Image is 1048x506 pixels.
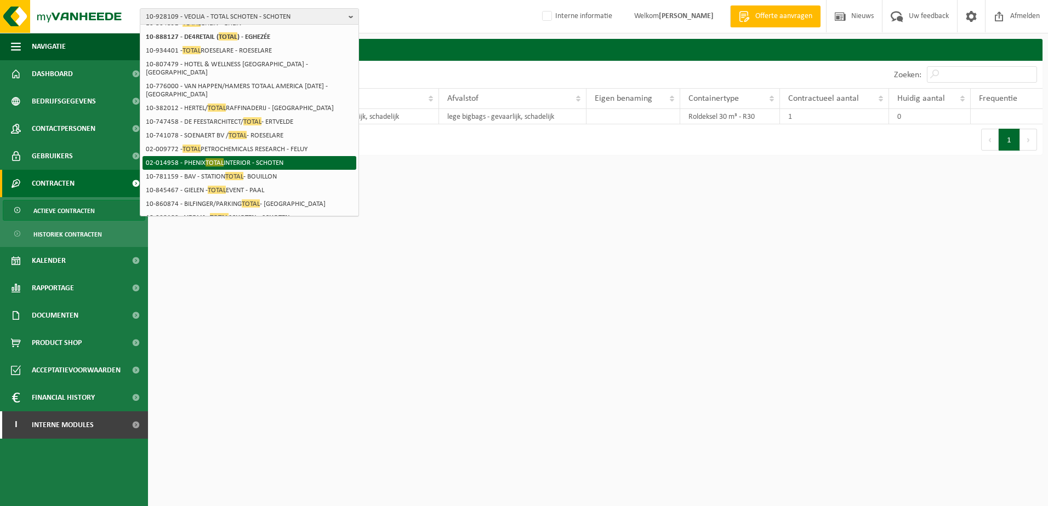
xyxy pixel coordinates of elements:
span: Frequentie [979,94,1017,103]
span: Acceptatievoorwaarden [32,357,121,384]
span: TOTAL [242,199,260,208]
span: Rapportage [32,274,74,302]
span: TOTAL [210,213,229,221]
span: Kalender [32,247,66,274]
span: Contactpersonen [32,115,95,142]
span: TOTAL [243,117,261,125]
span: TOTAL [206,158,224,166]
span: Contractueel aantal [788,94,859,103]
strong: 10-888127 - DE4RETAIL ( ) - EGHEZÉE [146,32,270,41]
li: 02-014958 - PHENIX INTERIOR - SCHOTEN [143,156,356,170]
label: Zoeken: [894,71,921,79]
td: lege bigbags - gevaarlijk, schadelijk [439,109,587,124]
span: TOTAL [183,46,201,54]
h2: Contracten [153,39,1043,60]
span: Containertype [688,94,739,103]
span: Documenten [32,302,78,329]
span: Product Shop [32,329,82,357]
li: 10-776000 - VAN HAPPEN/HAMERS TOTAAL AMERICA [DATE] - [GEOGRAPHIC_DATA] [143,79,356,101]
li: 10-928109 - VEOLIA - SCHOTEN - SCHOTEN [143,211,356,225]
span: Huidig aantal [897,94,945,103]
td: 1 [780,109,889,124]
li: 10-781159 - BAV - STATION - BOUILLON [143,170,356,183]
li: 10-860874 - BILFINGER/PARKING - [GEOGRAPHIC_DATA] [143,197,356,211]
a: Historiek contracten [3,223,145,244]
span: Afvalstof [447,94,479,103]
span: Contracten [32,170,75,197]
span: I [11,411,21,439]
button: 10-928109 - VEOLIA - TOTAL SCHOTEN - SCHOTEN [140,8,359,25]
span: TOTAL [183,145,201,153]
span: Eigen benaming [595,94,652,103]
li: 10-807479 - HOTEL & WELLNESS [GEOGRAPHIC_DATA] - [GEOGRAPHIC_DATA] [143,58,356,79]
span: TOTAL [208,186,226,194]
td: Roldeksel 30 m³ - R30 [680,109,780,124]
button: Next [1020,129,1037,151]
a: Offerte aanvragen [730,5,821,27]
span: 10-928109 - VEOLIA - TOTAL SCHOTEN - SCHOTEN [146,9,344,25]
li: 10-747458 - DE FEESTARCHITECT/ - ERTVELDE [143,115,356,129]
td: 0 [889,109,971,124]
span: TOTAL [229,131,247,139]
span: Navigatie [32,33,66,60]
button: 1 [999,129,1020,151]
span: Offerte aanvragen [753,11,815,22]
span: TOTAL [225,172,243,180]
li: 10-845467 - GIELEN - EVENT - PAAL [143,183,356,197]
li: 10-934401 - ROESELARE - ROESELARE [143,44,356,58]
span: TOTAL [219,32,237,41]
span: Historiek contracten [33,224,102,245]
li: 10-382012 - HERTEL/ RAFFINADERIJ - [GEOGRAPHIC_DATA] [143,101,356,115]
span: Actieve contracten [33,200,95,221]
a: Actieve contracten [3,200,145,221]
span: Gebruikers [32,142,73,170]
span: Interne modules [32,411,94,439]
li: 02-009772 - PETROCHEMICALS RESEARCH - FELUY [143,142,356,156]
span: Financial History [32,384,95,411]
strong: [PERSON_NAME] [659,12,714,20]
span: TOTAL [208,104,226,112]
span: Bedrijfsgegevens [32,88,96,115]
label: Interne informatie [540,8,612,25]
span: Dashboard [32,60,73,88]
button: Previous [981,129,999,151]
li: 10-741078 - SOENAERT BV / - ROESELARE [143,129,356,142]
